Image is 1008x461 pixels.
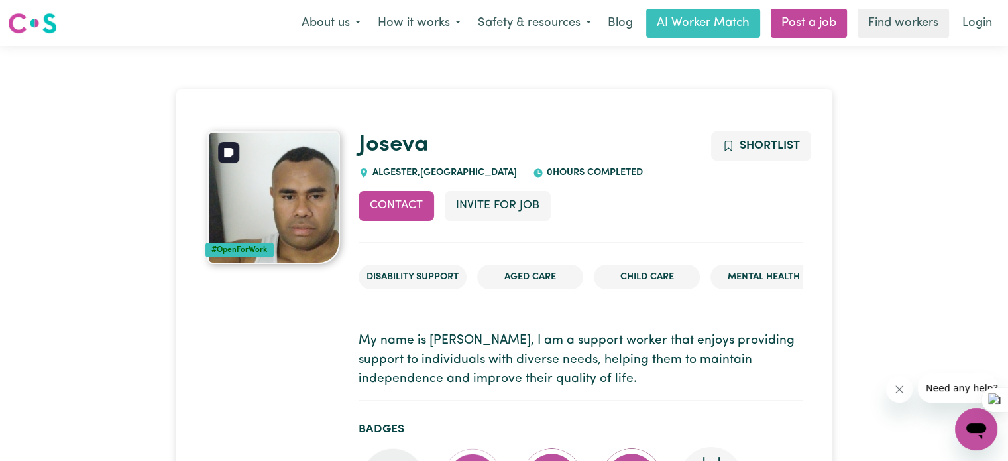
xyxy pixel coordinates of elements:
[293,9,369,37] button: About us
[359,265,467,290] li: Disability Support
[469,9,600,37] button: Safety & resources
[359,191,434,220] button: Contact
[8,9,80,20] span: Need any help?
[207,131,340,264] img: Joseva
[205,131,343,264] a: Joseva's profile picture'#OpenForWork
[205,243,274,257] div: #OpenForWork
[710,265,816,290] li: Mental Health
[740,140,800,151] span: Shortlist
[445,191,551,220] button: Invite for Job
[886,376,913,403] iframe: Close message
[858,9,949,38] a: Find workers
[359,133,429,157] a: Joseva
[359,423,803,436] h2: Badges
[594,265,700,290] li: Child care
[918,373,997,403] iframe: Message from company
[600,9,641,38] a: Blog
[543,168,643,178] span: 0 hours completed
[369,9,469,37] button: How it works
[8,8,57,38] a: Careseekers logo
[954,9,1000,38] a: Login
[711,131,811,161] button: Add to shortlist
[646,9,760,38] a: AI Worker Match
[369,168,517,178] span: ALGESTER , [GEOGRAPHIC_DATA]
[359,332,803,389] p: My name is [PERSON_NAME], I am a support worker that enjoys providing support to individuals with...
[955,408,997,450] iframe: Button to launch messaging window
[8,11,57,35] img: Careseekers logo
[771,9,847,38] a: Post a job
[477,265,583,290] li: Aged Care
